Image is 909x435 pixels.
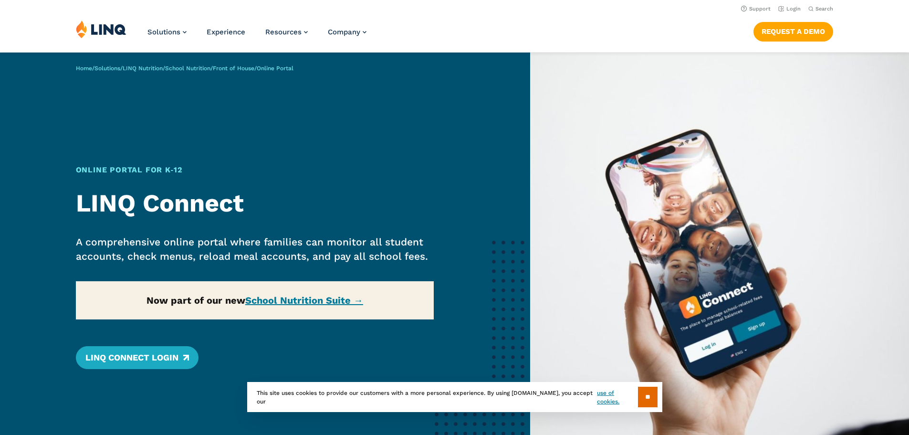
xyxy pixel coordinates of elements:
a: Solutions [147,28,187,36]
a: Resources [265,28,308,36]
a: Login [778,6,801,12]
span: Solutions [147,28,180,36]
span: Online Portal [257,65,293,72]
nav: Primary Navigation [147,20,366,52]
div: This site uses cookies to provide our customers with a more personal experience. By using [DOMAIN... [247,382,662,412]
span: Company [328,28,360,36]
a: School Nutrition [165,65,210,72]
a: Home [76,65,92,72]
span: Resources [265,28,302,36]
a: LINQ Nutrition [123,65,163,72]
h1: Online Portal for K‑12 [76,164,434,176]
span: / / / / / [76,65,293,72]
img: LINQ | K‑12 Software [76,20,126,38]
a: Front of House [213,65,254,72]
button: Open Search Bar [808,5,833,12]
a: Solutions [94,65,120,72]
a: School Nutrition Suite → [245,295,363,306]
a: Support [741,6,771,12]
strong: Now part of our new [146,295,363,306]
a: Experience [207,28,245,36]
span: Search [815,6,833,12]
a: use of cookies. [597,389,637,406]
a: Company [328,28,366,36]
nav: Button Navigation [753,20,833,41]
p: A comprehensive online portal where families can monitor all student accounts, check menus, reloa... [76,235,434,264]
a: Request a Demo [753,22,833,41]
a: LINQ Connect Login [76,346,199,369]
strong: LINQ Connect [76,189,244,218]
